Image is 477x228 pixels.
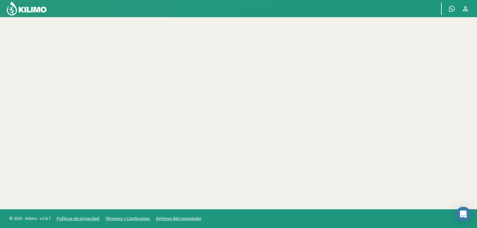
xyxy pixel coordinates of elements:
a: Términos y Condiciones [106,216,150,221]
a: Políticas de privacidad [57,216,99,221]
div: Open Intercom Messenger [456,207,471,222]
span: © 2025 - Kilimo - v2.6.7 [6,215,54,222]
img: Kilimo [6,1,47,16]
a: Defensa del consumidor [156,216,202,221]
